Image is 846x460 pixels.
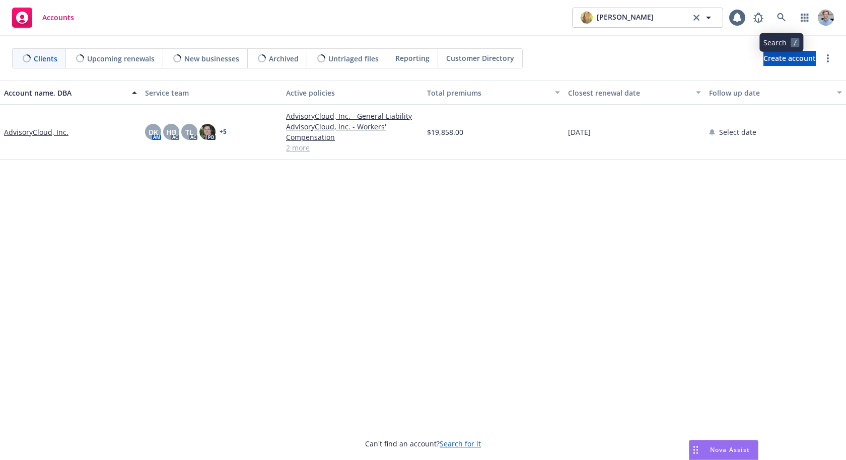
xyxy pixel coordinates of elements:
span: Archived [269,53,299,64]
button: Closest renewal date [564,81,705,105]
img: photo [581,12,593,24]
a: Switch app [795,8,815,28]
span: HB [166,127,176,137]
a: AdvisoryCloud, Inc. [4,127,68,137]
a: Report a Bug [748,8,768,28]
span: Untriaged files [328,53,379,64]
span: Reporting [395,53,430,63]
button: Total premiums [423,81,564,105]
span: Customer Directory [446,53,514,63]
div: Service team [145,88,278,98]
a: AdvisoryCloud, Inc. - General Liability [286,111,419,121]
span: [DATE] [568,127,591,137]
span: Select date [719,127,756,137]
a: clear selection [690,12,702,24]
div: Active policies [286,88,419,98]
span: Clients [34,53,57,64]
a: Create account [763,51,816,66]
div: Account name, DBA [4,88,126,98]
div: Follow up date [709,88,831,98]
span: Can't find an account? [365,438,481,449]
span: Nova Assist [710,445,750,454]
a: Search [771,8,792,28]
button: photo[PERSON_NAME]clear selection [572,8,723,28]
a: + 5 [220,129,227,135]
div: Total premiums [427,88,549,98]
span: Upcoming renewals [87,53,155,64]
a: AdvisoryCloud, Inc. - Workers' Compensation [286,121,419,142]
span: TL [185,127,193,137]
div: Closest renewal date [568,88,690,98]
span: Accounts [42,14,74,22]
button: Active policies [282,81,423,105]
a: Accounts [8,4,78,32]
span: Create account [763,49,816,68]
button: Service team [141,81,282,105]
div: Drag to move [689,440,702,459]
img: photo [818,10,834,26]
img: photo [199,124,216,140]
button: Follow up date [705,81,846,105]
span: [PERSON_NAME] [597,12,654,24]
span: New businesses [184,53,239,64]
a: 2 more [286,142,419,153]
button: Nova Assist [689,440,758,460]
span: $19,858.00 [427,127,463,137]
a: more [822,52,834,64]
a: Search for it [440,439,481,448]
span: DK [149,127,158,137]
